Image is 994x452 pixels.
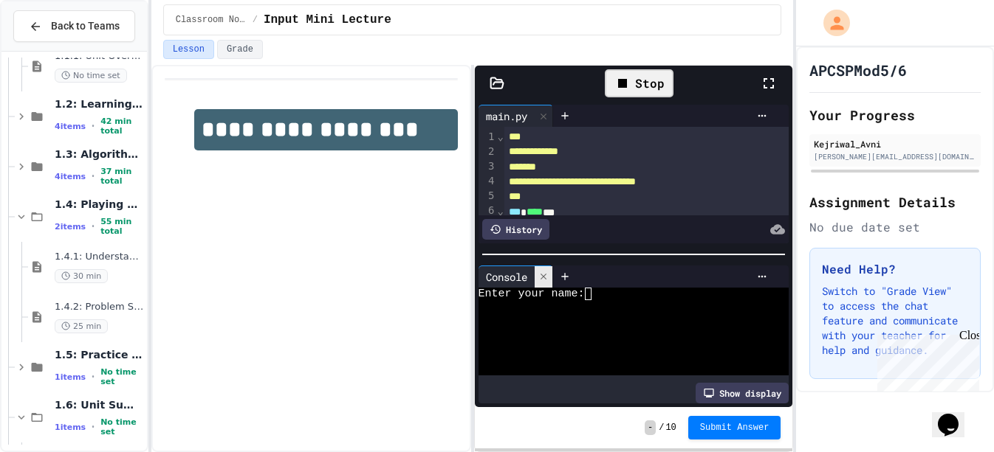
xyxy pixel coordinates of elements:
[688,416,781,439] button: Submit Answer
[55,198,144,211] span: 1.4: Playing Games
[645,420,656,435] span: -
[932,393,979,437] iframe: chat widget
[100,417,144,437] span: No time set
[479,145,497,159] div: 2
[479,189,497,204] div: 5
[55,251,144,263] span: 1.4.1: Understanding Games with Flowcharts
[479,269,535,285] div: Console
[163,40,214,59] button: Lesson
[814,137,976,150] div: Kejriwal_Avni
[482,219,549,240] div: History
[605,69,673,97] div: Stop
[55,97,144,111] span: 1.2: Learning to Solve Hard Problems
[55,372,86,382] span: 1 items
[496,205,504,217] span: Fold line
[92,170,95,182] span: •
[92,120,95,132] span: •
[176,14,247,26] span: Classroom Notes
[55,348,144,361] span: 1.5: Practice with Algorithms
[55,269,108,283] span: 30 min
[822,284,968,358] p: Switch to "Grade View" to access the chat feature and communicate with your teacher for help and ...
[55,147,144,161] span: 1.3: Algorithms - from Pseudocode to Flowcharts
[659,422,664,434] span: /
[479,159,497,174] div: 3
[808,6,854,40] div: My Account
[479,105,553,127] div: main.py
[809,105,981,125] h2: Your Progress
[92,421,95,433] span: •
[871,329,979,392] iframe: chat widget
[253,14,258,26] span: /
[100,117,144,136] span: 42 min total
[217,40,263,59] button: Grade
[809,192,981,212] h2: Assignment Details
[496,131,504,142] span: Fold line
[6,6,102,94] div: Chat with us now!Close
[822,260,968,278] h3: Need Help?
[55,69,127,83] span: No time set
[696,383,789,403] div: Show display
[700,422,770,434] span: Submit Answer
[55,301,144,313] span: 1.4.2: Problem Solving Reflection
[100,167,144,186] span: 37 min total
[13,10,135,42] button: Back to Teams
[814,151,976,162] div: [PERSON_NAME][EMAIL_ADDRESS][DOMAIN_NAME]
[100,217,144,236] span: 55 min total
[809,60,907,80] h1: APCSPMod5/6
[55,172,86,181] span: 4 items
[479,204,497,218] div: 6
[479,288,585,300] span: Enter your name:
[92,220,95,232] span: •
[479,130,497,145] div: 1
[264,11,391,29] span: Input Mini Lecture
[51,18,120,34] span: Back to Teams
[479,265,553,288] div: Console
[100,367,144,386] span: No time set
[479,108,535,124] div: main.py
[809,218,981,236] div: No due date set
[92,371,95,383] span: •
[55,122,86,131] span: 4 items
[55,423,86,432] span: 1 items
[55,319,108,333] span: 25 min
[55,222,86,232] span: 2 items
[665,422,676,434] span: 10
[55,398,144,411] span: 1.6: Unit Summary
[479,174,497,189] div: 4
